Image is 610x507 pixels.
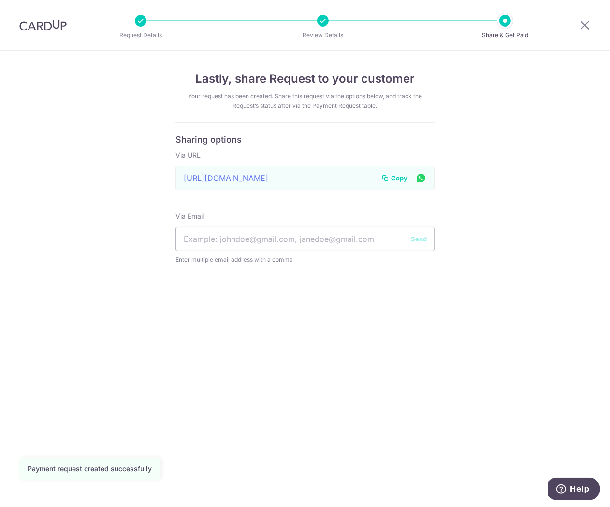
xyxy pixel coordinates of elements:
h4: Lastly, share Request to your customer [175,70,435,88]
p: Request Details [105,30,176,40]
p: Share & Get Paid [469,30,541,40]
div: Payment request created successfully [28,464,152,474]
p: Review Details [287,30,359,40]
label: Via URL [175,150,201,160]
label: Via Email [175,211,204,221]
div: Your request has been created. Share this request via the options below, and track the Request’s ... [175,91,435,111]
h6: Sharing options [175,134,435,146]
span: Copy [391,173,407,183]
img: CardUp [19,19,67,31]
button: Send [411,234,427,244]
input: Example: johndoe@gmail.com, janedoe@gmail.com [175,227,435,251]
span: Enter multiple email address with a comma [175,255,435,265]
button: Copy [381,173,407,183]
iframe: Opens a widget where you can find more information [548,478,600,502]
